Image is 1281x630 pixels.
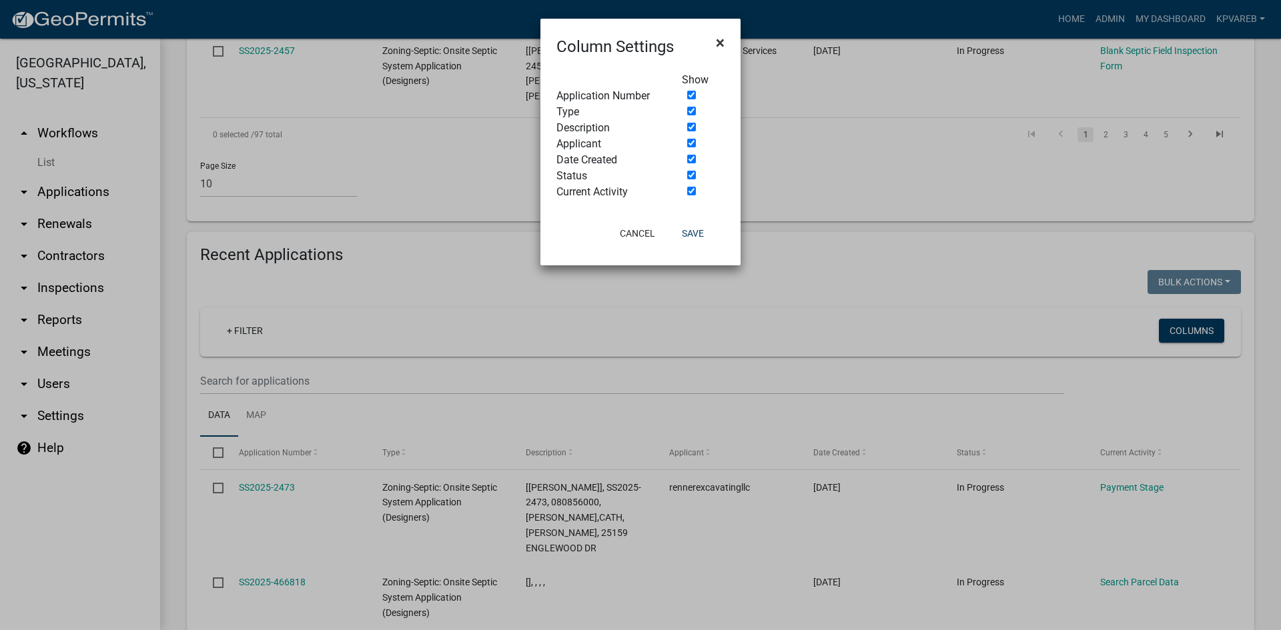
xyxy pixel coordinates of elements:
[671,221,715,245] button: Save
[556,35,674,59] h4: Column Settings
[546,88,672,104] div: Application Number
[546,168,672,184] div: Status
[546,152,672,168] div: Date Created
[609,221,666,245] button: Cancel
[546,120,672,136] div: Description
[546,136,672,152] div: Applicant
[705,24,735,61] button: Close
[546,104,672,120] div: Type
[546,184,672,200] div: Current Activity
[716,33,725,52] span: ×
[672,72,735,88] div: Show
